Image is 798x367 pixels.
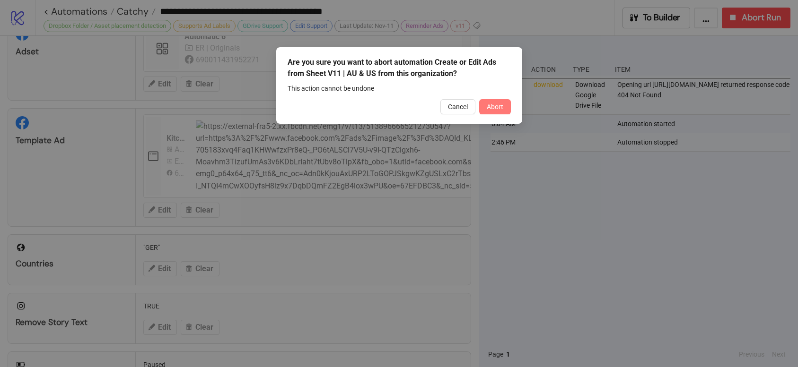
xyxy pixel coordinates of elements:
[288,57,511,79] div: Are you sure you want to abort automation Create or Edit Ads from Sheet V11 | AU & US from this o...
[440,99,475,114] button: Cancel
[487,103,503,111] span: Abort
[288,83,511,94] div: This action cannot be undone
[448,103,468,111] span: Cancel
[479,99,511,114] button: Abort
